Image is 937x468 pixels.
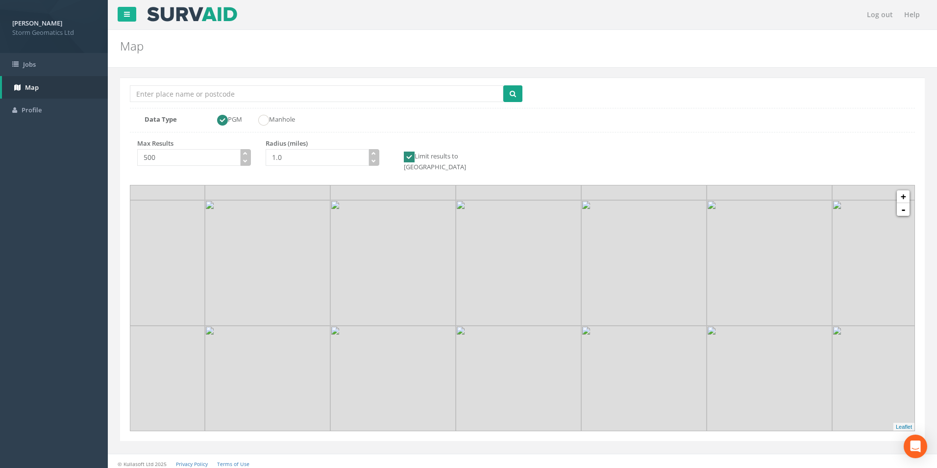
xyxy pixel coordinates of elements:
label: Limit results to [GEOGRAPHIC_DATA] [394,152,508,172]
img: 10574@2x [456,200,581,326]
label: PGM [207,115,242,126]
a: Terms of Use [217,461,249,468]
strong: [PERSON_NAME] [12,19,62,27]
div: Open Intercom Messenger [904,435,927,458]
img: 10575@2x [456,326,581,451]
span: Storm Geomatics Ltd [12,28,96,37]
span: Profile [22,105,42,114]
img: 10574@2x [79,200,205,326]
img: 10575@2x [79,326,205,451]
img: 10575@2x [707,326,832,451]
img: 10574@2x [205,200,330,326]
p: Radius (miles) [266,139,379,148]
a: [PERSON_NAME] Storm Geomatics Ltd [12,16,96,37]
label: Data Type [137,115,200,124]
label: Manhole [248,115,295,126]
a: + [897,190,910,203]
img: 10575@2x [581,326,707,451]
a: Leaflet [896,424,912,430]
span: Jobs [23,60,36,69]
small: © Kullasoft Ltd 2025 [118,461,167,468]
img: 10574@2x [330,200,456,326]
a: - [897,203,910,216]
span: Map [25,83,39,92]
img: 10574@2x [707,200,832,326]
img: 10574@2x [581,200,707,326]
input: Enter place name or postcode [130,85,503,102]
img: 10575@2x [330,326,456,451]
a: Privacy Policy [176,461,208,468]
img: 10575@2x [205,326,330,451]
p: Max Results [137,139,251,148]
h2: Map [120,40,788,52]
a: Map [2,76,108,99]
